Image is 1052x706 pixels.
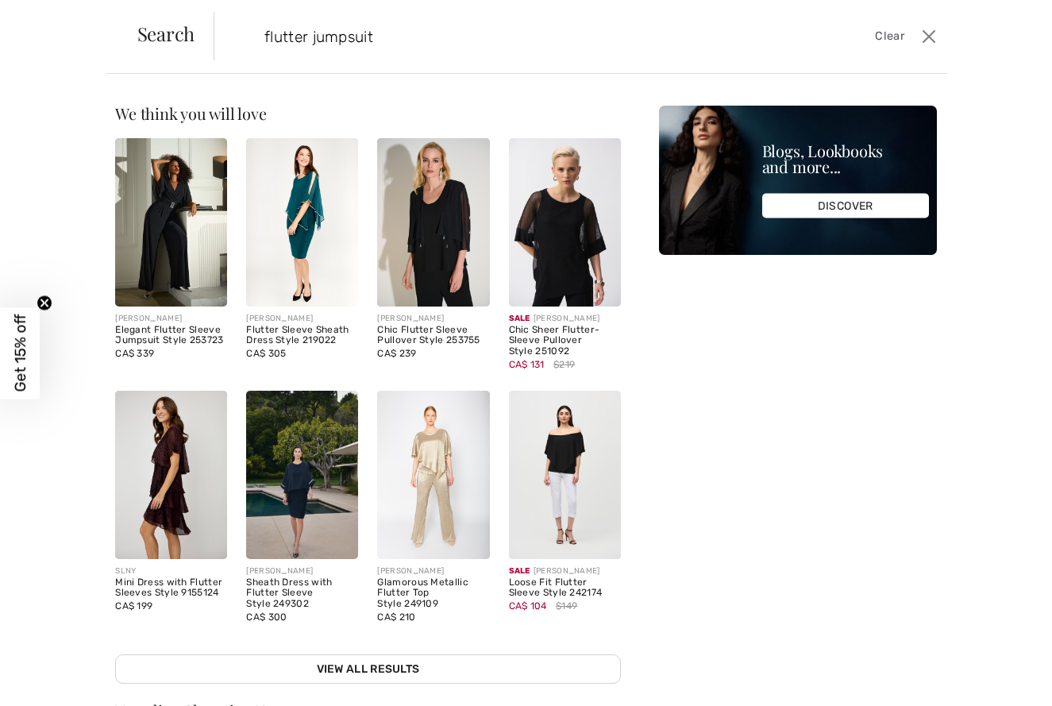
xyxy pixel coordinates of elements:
img: Glamorous Metallic Flutter Top Style 249109. Gold [377,391,489,559]
a: View All Results [115,654,620,684]
div: Flutter Sleeve Sheath Dress Style 219022 [246,325,358,347]
span: Clear [875,28,904,45]
div: Elegant Flutter Sleeve Jumpsuit Style 253723 [115,325,227,347]
div: Sheath Dress with Flutter Sleeve Style 249302 [246,577,358,610]
img: Sheath Dress with Flutter Sleeve Style 249302. Midnight [246,391,358,559]
img: Chic Flutter Sleeve Pullover Style 253755. Black [377,138,489,307]
span: CA$ 199 [115,600,152,611]
div: DISCOVER [762,194,929,218]
div: [PERSON_NAME] [509,313,621,325]
span: $219 [553,357,575,372]
img: Chic Sheer Flutter-Sleeve Pullover Style 251092. Purple orchid [509,138,621,307]
div: Blogs, Lookbooks and more... [762,143,929,175]
span: CA$ 339 [115,348,154,359]
div: [PERSON_NAME] [246,565,358,577]
img: Loose Fit Flutter Sleeve Style 242174. Black [509,391,621,559]
img: Blogs, Lookbooks and more... [659,106,937,255]
span: We think you will love [115,102,266,124]
div: [PERSON_NAME] [377,313,489,325]
span: Search [137,24,195,43]
span: CA$ 239 [377,348,416,359]
div: Glamorous Metallic Flutter Top Style 249109 [377,577,489,610]
img: Elegant Flutter Sleeve Jumpsuit Style 253723. Black [115,138,227,307]
span: Sale [509,314,530,323]
div: [PERSON_NAME] [377,565,489,577]
input: TYPE TO SEARCH [252,13,750,60]
span: Help [37,11,69,25]
div: [PERSON_NAME] [246,313,358,325]
span: CA$ 131 [509,359,545,370]
span: CA$ 104 [509,600,547,611]
button: Close teaser [37,295,52,311]
div: Chic Flutter Sleeve Pullover Style 253755 [377,325,489,347]
img: Flutter Sleeve Sheath Dress Style 219022. Evergreen [246,138,358,307]
span: CA$ 305 [246,348,286,359]
div: [PERSON_NAME] [509,565,621,577]
img: Mini Dress with Flutter Sleeves Style 9155124. Fig [115,391,227,559]
div: Loose Fit Flutter Sleeve Style 242174 [509,577,621,600]
span: Sale [509,566,530,576]
div: [PERSON_NAME] [115,313,227,325]
span: $149 [556,599,577,613]
button: Close [917,24,941,49]
span: CA$ 300 [246,611,287,623]
div: Mini Dress with Flutter Sleeves Style 9155124 [115,577,227,600]
div: SLNY [115,565,227,577]
span: CA$ 210 [377,611,415,623]
div: Chic Sheer Flutter-Sleeve Pullover Style 251092 [509,325,621,357]
span: Get 15% off [11,314,29,392]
